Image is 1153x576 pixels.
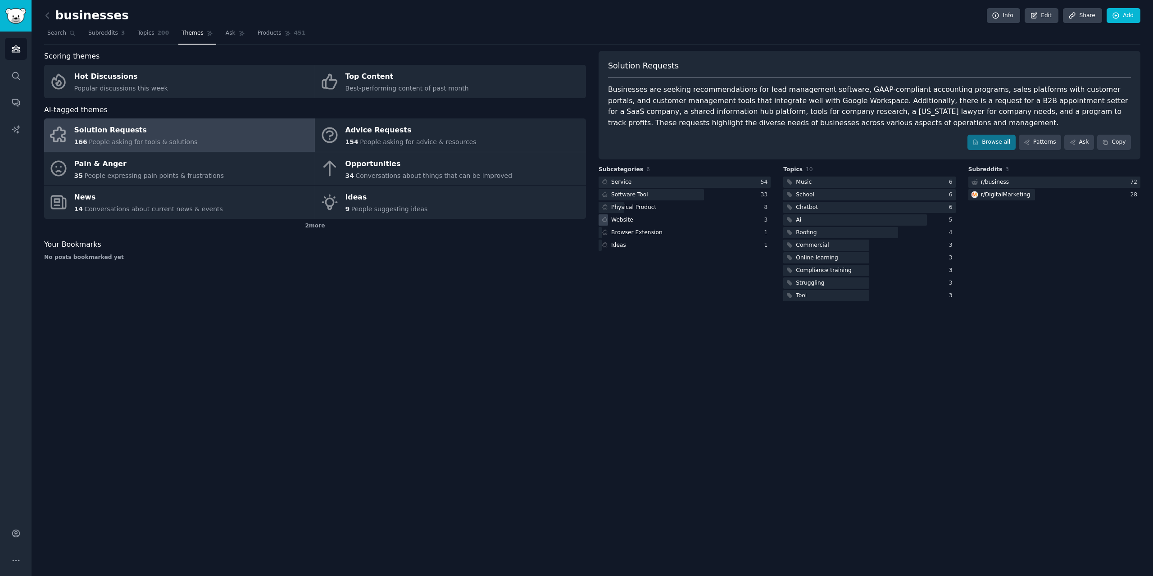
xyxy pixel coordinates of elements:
a: Service54 [599,177,771,188]
a: Subreddits3 [85,26,128,45]
span: Topics [783,166,803,174]
div: Physical Product [611,204,656,212]
div: Businesses are seeking recommendations for lead management software, GAAP-compliant accounting pr... [608,84,1131,128]
a: Chatbot6 [783,202,955,213]
a: DigitalMarketingr/DigitalMarketing28 [968,189,1140,200]
a: Online learning3 [783,252,955,263]
span: 9 [345,205,350,213]
span: 451 [294,29,306,37]
a: Add [1107,8,1140,23]
span: AI-tagged themes [44,104,108,116]
a: Roofing4 [783,227,955,238]
a: Topics200 [134,26,172,45]
span: Popular discussions this week [74,85,168,92]
span: Conversations about current news & events [84,205,222,213]
img: DigitalMarketing [971,191,978,198]
div: 5 [949,216,956,224]
a: Ideas9People suggesting ideas [315,186,586,219]
span: Ask [226,29,236,37]
div: Browser Extension [611,229,663,237]
a: Hot DiscussionsPopular discussions this week [44,65,315,98]
div: 8 [764,204,771,212]
a: Ask [222,26,248,45]
a: Solution Requests166People asking for tools & solutions [44,118,315,152]
span: Subreddits [88,29,118,37]
span: Subcategories [599,166,643,174]
span: Search [47,29,66,37]
div: School [796,191,814,199]
span: 166 [74,138,87,145]
span: Conversations about things that can be improved [355,172,512,179]
div: Top Content [345,70,469,84]
div: 28 [1130,191,1140,199]
span: 14 [74,205,83,213]
a: Tool3 [783,290,955,301]
a: Browser Extension1 [599,227,771,238]
div: Solution Requests [74,123,198,138]
a: Commercial3 [783,240,955,251]
div: Roofing [796,229,817,237]
span: Best-performing content of past month [345,85,469,92]
div: 1 [764,241,771,249]
h2: businesses [44,9,129,23]
a: Opportunities34Conversations about things that can be improved [315,152,586,186]
div: Online learning [796,254,838,262]
a: Compliance training3 [783,265,955,276]
span: 10 [806,166,813,172]
div: 3 [949,292,956,300]
span: Solution Requests [608,60,679,72]
a: Website3 [599,214,771,226]
a: Music6 [783,177,955,188]
div: Software Tool [611,191,648,199]
div: Website [611,216,633,224]
a: Themes [178,26,216,45]
a: Ask [1064,135,1094,150]
span: Your Bookmarks [44,239,101,250]
div: 3 [764,216,771,224]
span: 6 [646,166,650,172]
a: Top ContentBest-performing content of past month [315,65,586,98]
div: 1 [764,229,771,237]
span: Topics [137,29,154,37]
div: 3 [949,254,956,262]
div: 54 [761,178,771,186]
a: Pain & Anger35People expressing pain points & frustrations [44,152,315,186]
img: GummySearch logo [5,8,26,24]
span: 200 [158,29,169,37]
span: Subreddits [968,166,1003,174]
div: No posts bookmarked yet [44,254,586,262]
div: News [74,190,223,205]
span: 154 [345,138,359,145]
div: Advice Requests [345,123,477,138]
a: Advice Requests154People asking for advice & resources [315,118,586,152]
span: People suggesting ideas [351,205,428,213]
a: School6 [783,189,955,200]
a: Products451 [254,26,309,45]
div: 4 [949,229,956,237]
a: Browse all [967,135,1016,150]
div: 3 [949,241,956,249]
div: Pain & Anger [74,157,224,171]
a: Info [987,8,1020,23]
div: 33 [761,191,771,199]
div: r/ business [981,178,1009,186]
span: 3 [1005,166,1009,172]
span: 34 [345,172,354,179]
a: Edit [1025,8,1058,23]
a: Physical Product8 [599,202,771,213]
a: Ideas1 [599,240,771,251]
span: Scoring themes [44,51,100,62]
span: People asking for tools & solutions [89,138,197,145]
button: Copy [1097,135,1131,150]
div: Opportunities [345,157,513,171]
a: News14Conversations about current news & events [44,186,315,219]
span: Themes [182,29,204,37]
div: Service [611,178,631,186]
a: Search [44,26,79,45]
div: Tool [796,292,807,300]
span: Products [258,29,281,37]
div: Chatbot [796,204,818,212]
a: Patterns [1019,135,1061,150]
a: Software Tool33 [599,189,771,200]
a: Share [1063,8,1102,23]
